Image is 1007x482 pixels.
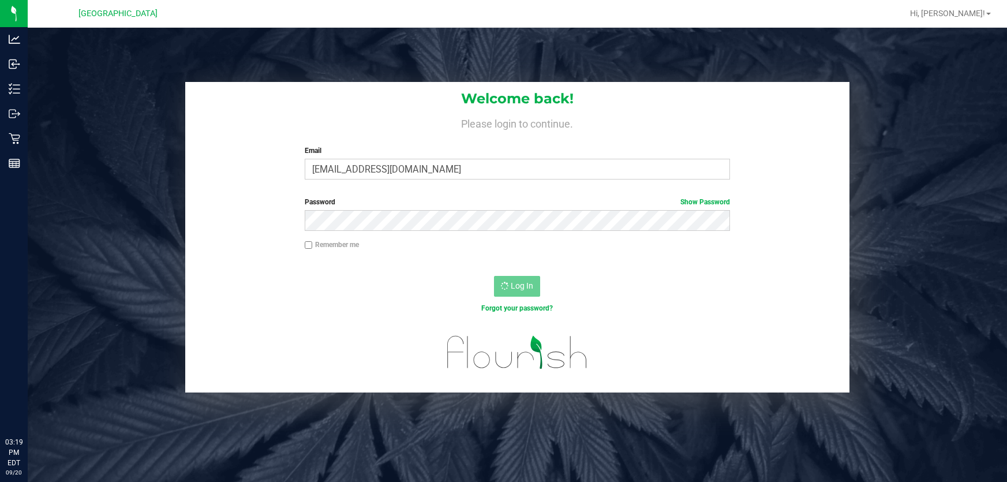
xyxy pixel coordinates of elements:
label: Email [305,145,731,156]
h1: Welcome back! [185,91,849,106]
input: Remember me [305,241,313,249]
inline-svg: Inbound [9,58,20,70]
p: 03:19 PM EDT [5,437,23,468]
inline-svg: Analytics [9,33,20,45]
span: Password [305,198,335,206]
inline-svg: Retail [9,133,20,144]
a: Show Password [680,198,730,206]
span: [GEOGRAPHIC_DATA] [78,9,158,18]
button: Log In [494,276,540,297]
span: Hi, [PERSON_NAME]! [910,9,985,18]
inline-svg: Reports [9,158,20,169]
inline-svg: Outbound [9,108,20,119]
p: 09/20 [5,468,23,477]
img: flourish_logo.svg [435,326,601,379]
a: Forgot your password? [481,304,553,312]
h4: Please login to continue. [185,115,849,129]
inline-svg: Inventory [9,83,20,95]
span: Log In [511,281,533,290]
label: Remember me [305,240,359,250]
